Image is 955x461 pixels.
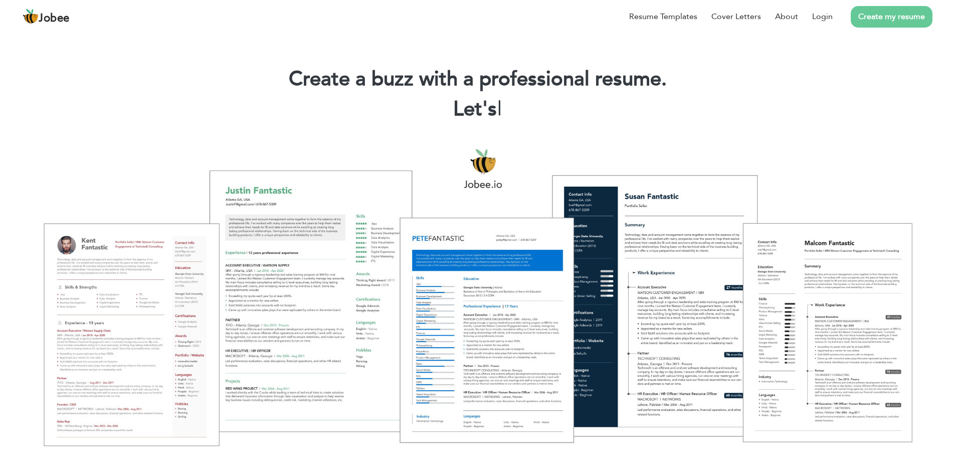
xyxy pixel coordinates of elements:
[629,11,697,23] a: Resume Templates
[39,13,70,24] span: Jobee
[851,6,932,28] a: Create my resume
[15,96,940,122] h2: Let's
[497,95,502,123] span: |
[23,9,39,25] img: jobee.io
[23,9,70,25] a: Jobee
[812,11,833,23] a: Login
[711,11,761,23] a: Cover Letters
[775,11,798,23] a: About
[15,66,940,92] h1: Create a buzz with a professional resume.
